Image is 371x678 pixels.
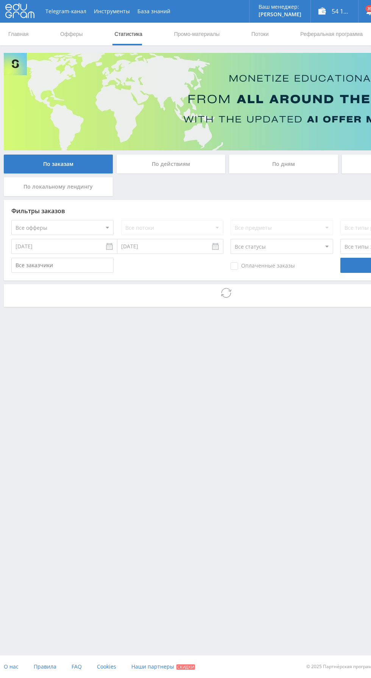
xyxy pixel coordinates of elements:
div: По дням [229,155,338,173]
a: Cookies [97,655,116,678]
a: Промо-материалы [173,23,220,45]
span: FAQ [72,663,82,670]
span: Наши партнеры [131,663,174,670]
input: Все заказчики [11,258,114,273]
a: Реферальная программа [299,23,363,45]
a: Статистика [114,23,143,45]
p: [PERSON_NAME] [259,11,301,17]
span: Правила [34,663,56,670]
a: Потоки [251,23,270,45]
span: Скидки [176,664,195,670]
a: Главная [8,23,29,45]
a: О нас [4,655,19,678]
span: Оплаченные заказы [231,262,295,270]
p: Ваш менеджер: [259,4,301,10]
a: Офферы [59,23,84,45]
a: Правила [34,655,56,678]
a: Наши партнеры Скидки [131,655,195,678]
div: По локальному лендингу [4,177,113,196]
span: О нас [4,663,19,670]
a: FAQ [72,655,82,678]
div: По заказам [4,155,113,173]
span: Cookies [97,663,116,670]
div: По действиям [117,155,226,173]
